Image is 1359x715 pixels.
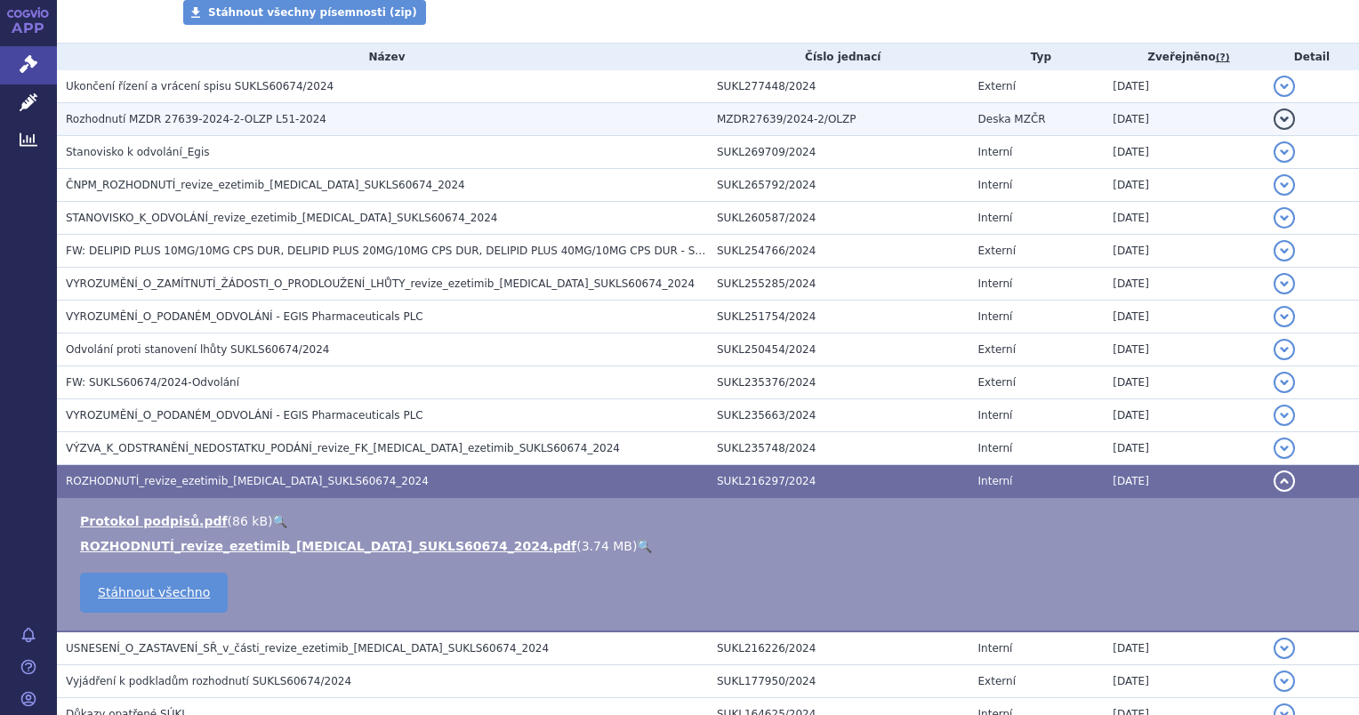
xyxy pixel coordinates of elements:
[978,179,1013,191] span: Interní
[978,675,1016,687] span: Externí
[978,442,1013,454] span: Interní
[66,179,465,191] span: ČNPM_ROZHODNUTÍ_revize_ezetimib_rosuvastatin_SUKLS60674_2024
[66,343,329,356] span: Odvolání proti stanovení lhůty SUKLS60674/2024
[66,376,239,389] span: FW: SUKLS60674/2024-Odvolání
[80,573,228,613] a: Stáhnout všechno
[708,136,969,169] td: SUKL269709/2024
[80,514,228,528] a: Protokol podpisů.pdf
[1104,631,1265,665] td: [DATE]
[1274,438,1295,459] button: detail
[66,277,695,290] span: VYROZUMĚNÍ_O_ZAMÍTNUTÍ_ŽÁDOSTI_O_PRODLOUŽENÍ_LHŮTY_revize_ezetimib_rosuvastatin_SUKLS60674_2024
[978,642,1013,655] span: Interní
[66,675,351,687] span: Vyjádření k podkladům rozhodnutí SUKLS60674/2024
[582,539,632,553] span: 3.74 MB
[66,409,423,422] span: VYROZUMĚNÍ_O_PODANÉM_ODVOLÁNÍ - EGIS Pharmaceuticals PLC
[1104,465,1265,498] td: [DATE]
[1104,169,1265,202] td: [DATE]
[1104,202,1265,235] td: [DATE]
[708,301,969,333] td: SUKL251754/2024
[708,202,969,235] td: SUKL260587/2024
[1274,207,1295,229] button: detail
[1104,665,1265,698] td: [DATE]
[1104,301,1265,333] td: [DATE]
[1104,333,1265,366] td: [DATE]
[978,212,1013,224] span: Interní
[1274,273,1295,294] button: detail
[80,537,1341,555] li: ( )
[66,245,894,257] span: FW: DELIPID PLUS 10MG/10MG CPS DUR, DELIPID PLUS 20MG/10MG CPS DUR, DELIPID PLUS 40MG/10MG CPS DU...
[1104,44,1265,70] th: Zveřejněno
[1274,372,1295,393] button: detail
[66,310,423,323] span: VYROZUMĚNÍ_O_PODANÉM_ODVOLÁNÍ - EGIS Pharmaceuticals PLC
[1104,432,1265,465] td: [DATE]
[66,113,326,125] span: Rozhodnutí MZDR 27639-2024-2-OLZP L51-2024
[708,70,969,103] td: SUKL277448/2024
[708,103,969,136] td: MZDR27639/2024-2/OLZP
[1274,306,1295,327] button: detail
[66,212,497,224] span: STANOVISKO_K_ODVOLÁNÍ_revize_ezetimib_rosuvastatin_SUKLS60674_2024
[232,514,268,528] span: 86 kB
[708,268,969,301] td: SUKL255285/2024
[57,44,708,70] th: Název
[66,146,210,158] span: Stanovisko k odvolání_Egis
[708,366,969,399] td: SUKL235376/2024
[1274,108,1295,130] button: detail
[66,80,334,92] span: Ukončení řízení a vrácení spisu SUKLS60674/2024
[1104,366,1265,399] td: [DATE]
[978,80,1016,92] span: Externí
[708,631,969,665] td: SUKL216226/2024
[1104,399,1265,432] td: [DATE]
[272,514,287,528] a: 🔍
[1274,240,1295,261] button: detail
[1274,405,1295,426] button: detail
[208,6,417,19] span: Stáhnout všechny písemnosti (zip)
[708,235,969,268] td: SUKL254766/2024
[66,642,549,655] span: USNESENÍ_O_ZASTAVENÍ_SŘ_v_části_revize_ezetimib_rosuvastatin_SUKLS60674_2024
[708,44,969,70] th: Číslo jednací
[708,432,969,465] td: SUKL235748/2024
[978,475,1013,487] span: Interní
[1104,136,1265,169] td: [DATE]
[66,475,429,487] span: ROZHODNUTÍ_revize_ezetimib_rosuvastatin_SUKLS60674_2024
[708,665,969,698] td: SUKL177950/2024
[978,409,1013,422] span: Interní
[708,465,969,498] td: SUKL216297/2024
[978,113,1046,125] span: Deska MZČR
[978,376,1016,389] span: Externí
[1104,103,1265,136] td: [DATE]
[978,146,1013,158] span: Interní
[80,512,1341,530] li: ( )
[1104,70,1265,103] td: [DATE]
[1274,76,1295,97] button: detail
[1104,268,1265,301] td: [DATE]
[978,245,1016,257] span: Externí
[978,343,1016,356] span: Externí
[1274,339,1295,360] button: detail
[708,399,969,432] td: SUKL235663/2024
[978,310,1013,323] span: Interní
[1274,174,1295,196] button: detail
[708,333,969,366] td: SUKL250454/2024
[969,44,1105,70] th: Typ
[80,539,576,553] a: ROZHODNUTÍ_revize_ezetimib_[MEDICAL_DATA]_SUKLS60674_2024.pdf
[1265,44,1359,70] th: Detail
[708,169,969,202] td: SUKL265792/2024
[1274,671,1295,692] button: detail
[1216,52,1230,64] abbr: (?)
[66,442,620,454] span: VÝZVA_K_ODSTRANĚNÍ_NEDOSTATKU_PODÁNÍ_revize_FK_rosuvastatin_ezetimib_SUKLS60674_2024
[1274,638,1295,659] button: detail
[1274,141,1295,163] button: detail
[1274,470,1295,492] button: detail
[978,277,1013,290] span: Interní
[1104,235,1265,268] td: [DATE]
[637,539,652,553] a: 🔍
